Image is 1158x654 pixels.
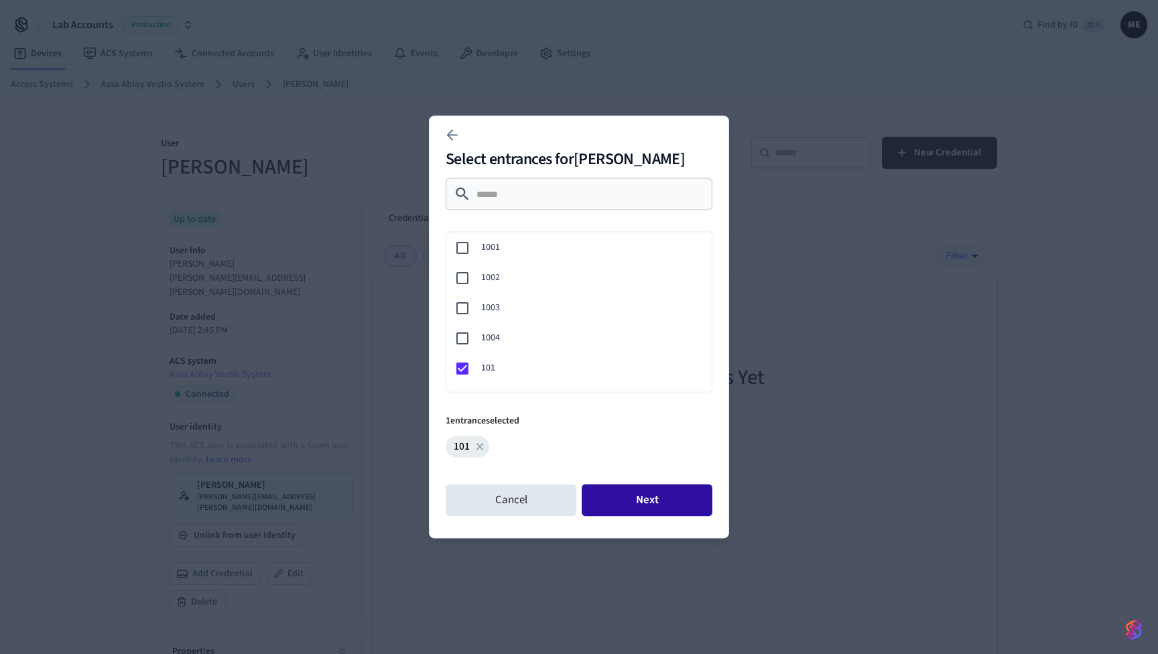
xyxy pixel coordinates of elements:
[441,383,712,413] div: 102
[481,241,701,255] span: 1001
[481,391,701,405] span: 102
[481,361,701,375] span: 101
[441,353,712,383] div: 101
[446,439,478,455] span: 101
[446,414,712,428] p: 1 entrance selected
[481,271,701,285] span: 1002
[446,151,712,168] h2: Select entrances for [PERSON_NAME]
[481,301,701,315] span: 1003
[441,323,712,353] div: 1004
[582,484,712,517] button: Next
[446,484,576,517] button: Cancel
[441,233,712,263] div: 1001
[1126,619,1142,641] img: SeamLogoGradient.69752ec5.svg
[446,436,489,458] div: 101
[441,293,712,323] div: 1003
[481,331,701,345] span: 1004
[441,263,712,293] div: 1002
